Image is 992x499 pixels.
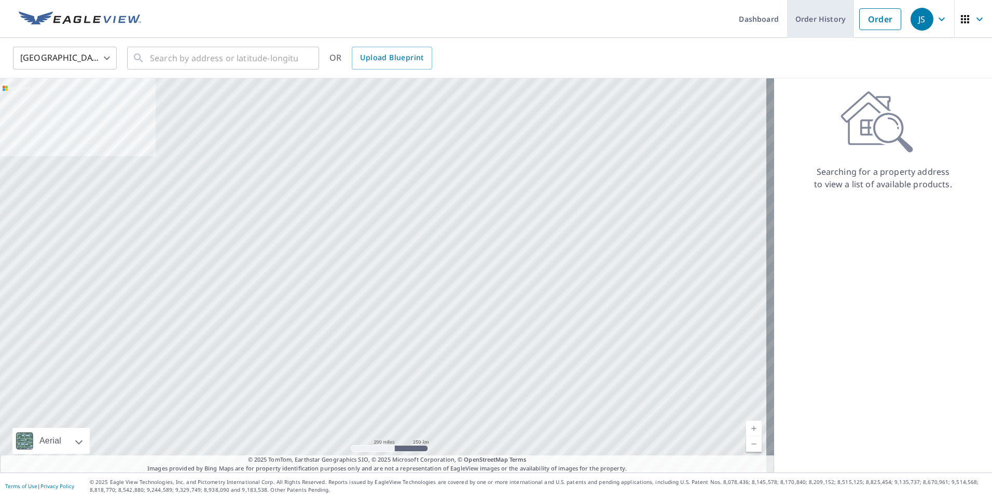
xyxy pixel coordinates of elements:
div: Aerial [12,428,90,454]
a: Order [859,8,901,30]
a: OpenStreetMap [464,455,507,463]
p: Searching for a property address to view a list of available products. [814,165,953,190]
div: JS [911,8,933,31]
img: EV Logo [19,11,141,27]
span: Upload Blueprint [360,51,423,64]
a: Current Level 5, Zoom In [746,421,762,436]
a: Current Level 5, Zoom Out [746,436,762,452]
div: [GEOGRAPHIC_DATA] [13,44,117,73]
input: Search by address or latitude-longitude [150,44,298,73]
a: Upload Blueprint [352,47,432,70]
a: Terms of Use [5,482,37,490]
a: Terms [509,455,527,463]
p: © 2025 Eagle View Technologies, Inc. and Pictometry International Corp. All Rights Reserved. Repo... [90,478,987,494]
a: Privacy Policy [40,482,74,490]
p: | [5,483,74,489]
div: Aerial [36,428,64,454]
span: © 2025 TomTom, Earthstar Geographics SIO, © 2025 Microsoft Corporation, © [248,455,527,464]
div: OR [329,47,432,70]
